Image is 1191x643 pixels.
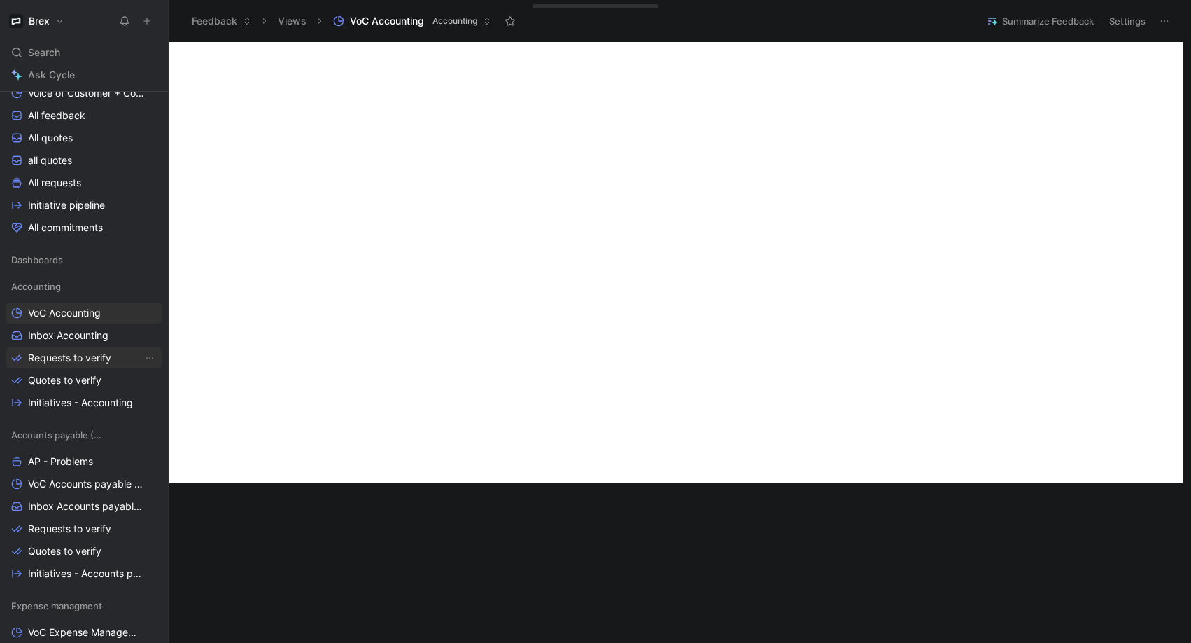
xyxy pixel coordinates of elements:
span: Accounts payable (AP) [11,428,105,442]
div: Expense managment [6,595,162,616]
span: Initiative pipeline [28,198,105,212]
span: All quotes [28,131,73,145]
button: VoC AccountingAccounting [327,11,498,32]
a: Voice of Customer + Commercial NRR Feedback [6,83,162,104]
button: Settings [1103,11,1152,31]
div: Accounts payable (AP) [6,424,162,445]
a: All quotes [6,127,162,148]
span: All feedback [28,109,85,123]
span: VoC Accounting [350,14,424,28]
span: Accounting [432,14,477,28]
span: Dashboards [11,253,63,267]
a: all quotes [6,150,162,171]
div: Accounting [6,276,162,297]
a: VoC Accounts payable (AP) [6,473,162,495]
button: Views [272,11,313,32]
a: Quotes to verify [6,370,162,391]
button: BrexBrex [6,11,68,31]
button: Feedback [185,11,258,32]
a: Requests to verifyView actions [6,347,162,368]
span: All commitments [28,221,103,235]
span: Accounting [11,279,61,293]
span: Quotes to verify [28,373,101,387]
a: Initiatives - Accounts payable (AP) [6,563,162,584]
span: VoC Accounting [28,306,101,320]
a: Inbox Accounting [6,325,162,346]
span: Voice of Customer + Commercial NRR Feedback [28,86,149,100]
span: Requests to verify [28,522,111,536]
span: Initiatives - Accounts payable (AP) [28,567,146,581]
span: Expense managment [11,599,102,613]
span: Search [28,44,60,61]
div: Dashboards [6,249,162,275]
span: Initiatives - Accounting [28,396,133,410]
span: VoC Accounts payable (AP) [28,477,144,491]
span: Ask Cycle [28,67,75,83]
a: VoC Expense Management [6,622,162,643]
button: Summarize Feedback [980,11,1100,31]
span: VoC Expense Management [28,625,143,639]
span: AP - Problems [28,455,93,469]
div: Search [6,42,162,63]
div: Dashboards [6,249,162,270]
a: Requests to verify [6,518,162,539]
a: Initiative pipeline [6,195,162,216]
a: AP - Problems [6,451,162,472]
span: Inbox Accounting [28,329,108,343]
a: All feedback [6,105,162,126]
button: View actions [143,351,157,365]
span: Inbox Accounts payable (AP) [28,499,145,513]
div: AccountingVoC AccountingInbox AccountingRequests to verifyView actionsQuotes to verifyInitiatives... [6,276,162,413]
a: Ask Cycle [6,64,162,85]
span: All requests [28,176,81,190]
span: Requests to verify [28,351,111,365]
a: VoC Accounting [6,303,162,324]
a: Initiatives - Accounting [6,392,162,413]
a: All commitments [6,217,162,238]
a: All requests [6,172,162,193]
h1: Brex [29,15,50,27]
span: Quotes to verify [28,544,101,558]
div: Main sectionInboxVoice of CustomerVoice of Customer + Commercial NRR FeedbackAll feedbackAll quot... [6,11,162,238]
a: Inbox Accounts payable (AP) [6,496,162,517]
img: Brex [9,14,23,28]
div: Accounts payable (AP)AP - ProblemsVoC Accounts payable (AP)Inbox Accounts payable (AP)Requests to... [6,424,162,584]
span: all quotes [28,153,72,167]
a: Quotes to verify [6,541,162,562]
